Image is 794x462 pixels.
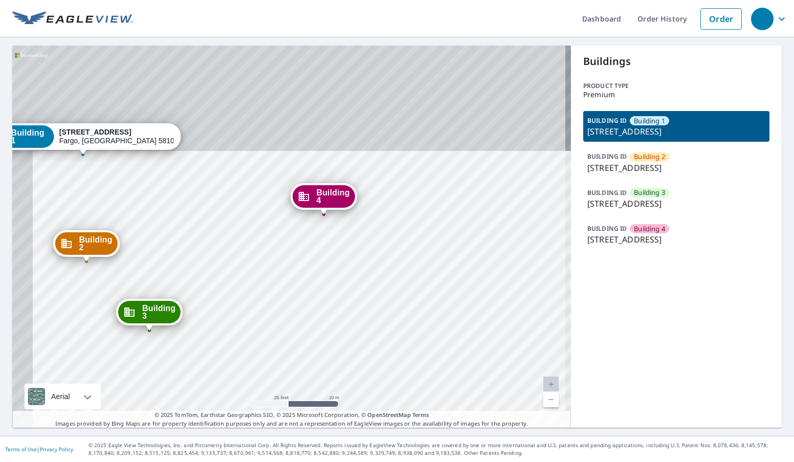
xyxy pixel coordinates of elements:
[583,81,769,91] p: Product type
[79,236,112,251] span: Building 2
[155,411,429,420] span: © 2025 TomTom, Earthstar Geographics SIO, © 2025 Microsoft Corporation, ©
[12,411,571,428] p: Images provided by Bing Maps are for property identification purposes only and are not a represen...
[412,411,429,419] a: Terms
[367,411,410,419] a: OpenStreetMap
[25,384,101,409] div: Aerial
[5,446,73,452] p: |
[40,446,73,453] a: Privacy Policy
[543,392,559,407] a: Current Level 20, Zoom Out
[116,299,183,331] div: Dropped pin, building Building 3, Commercial property, 3060 33rd Street South Fargo, ND 58103
[587,125,765,138] p: [STREET_ADDRESS]
[700,8,742,30] a: Order
[634,152,665,162] span: Building 2
[89,442,789,457] p: © 2025 Eagle View Technologies, Inc. and Pictometry International Corp. All Rights Reserved. Repo...
[587,188,627,197] p: BUILDING ID
[5,446,37,453] a: Terms of Use
[583,54,769,69] p: Buildings
[634,116,665,126] span: Building 1
[587,233,765,246] p: [STREET_ADDRESS]
[587,152,627,161] p: BUILDING ID
[290,183,357,215] div: Dropped pin, building Building 4, Commercial property, 3060 33rd Street South Fargo, ND 58103
[316,189,349,204] span: Building 4
[587,116,627,125] p: BUILDING ID
[587,197,765,210] p: [STREET_ADDRESS]
[142,304,175,320] span: Building 3
[11,129,49,144] span: Building 1
[59,128,131,136] strong: [STREET_ADDRESS]
[53,230,119,262] div: Dropped pin, building Building 2, Commercial property, 3060 33rd Street South Fargo, ND 58103
[634,188,665,197] span: Building 3
[587,224,627,233] p: BUILDING ID
[587,162,765,174] p: [STREET_ADDRESS]
[48,384,73,409] div: Aerial
[543,377,559,392] a: Current Level 20, Zoom In Disabled
[583,91,769,99] p: Premium
[634,224,665,234] span: Building 4
[12,11,133,27] img: EV Logo
[59,128,174,145] div: Fargo, [GEOGRAPHIC_DATA] 58103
